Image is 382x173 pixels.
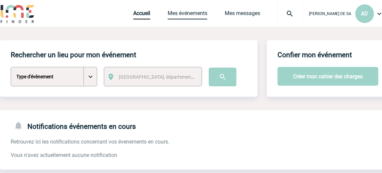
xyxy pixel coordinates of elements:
h4: Notifications événements en cours [11,121,136,131]
a: Mes messages [225,10,260,19]
input: Submit [209,68,236,86]
span: Vous n'avez actuellement aucune notification [11,152,117,158]
span: [GEOGRAPHIC_DATA], département, région... [119,74,212,80]
h4: Rechercher un lieu pour mon événement [11,51,136,59]
a: Mes événements [168,10,207,19]
img: notifications-24-px-g.png [13,121,27,131]
span: [PERSON_NAME] DE SA [309,11,351,16]
span: Retrouvez ici les notifications concernant vos évenements en cours. [11,139,169,145]
a: Accueil [133,10,150,19]
button: Créer mon cahier des charges [277,67,378,86]
h4: Confier mon événement [277,51,352,59]
span: AD [361,10,368,17]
